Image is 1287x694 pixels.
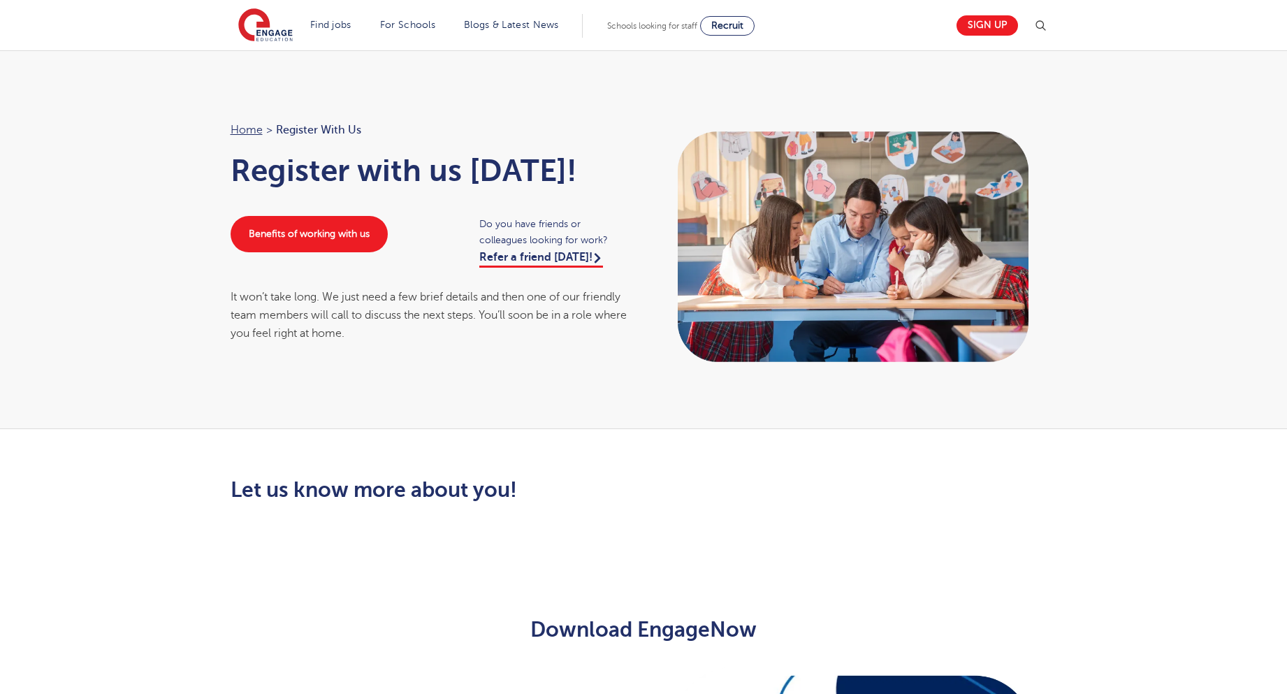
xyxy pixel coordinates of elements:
a: Benefits of working with us [231,216,388,252]
nav: breadcrumb [231,121,630,139]
a: Blogs & Latest News [464,20,559,30]
img: Engage Education [238,8,293,43]
a: Sign up [957,15,1018,36]
a: Home [231,124,263,136]
h1: Register with us [DATE]! [231,153,630,188]
span: Recruit [711,20,743,31]
a: For Schools [380,20,435,30]
a: Recruit [700,16,755,36]
span: > [266,124,272,136]
div: It won’t take long. We just need a few brief details and then one of our friendly team members wi... [231,288,630,343]
span: Schools looking for staff [607,21,697,31]
span: Register with us [276,121,361,139]
h2: Let us know more about you! [231,478,775,502]
a: Find jobs [310,20,351,30]
span: Do you have friends or colleagues looking for work? [479,216,630,248]
h2: Download EngageNow [301,618,987,642]
a: Refer a friend [DATE]! [479,251,603,268]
